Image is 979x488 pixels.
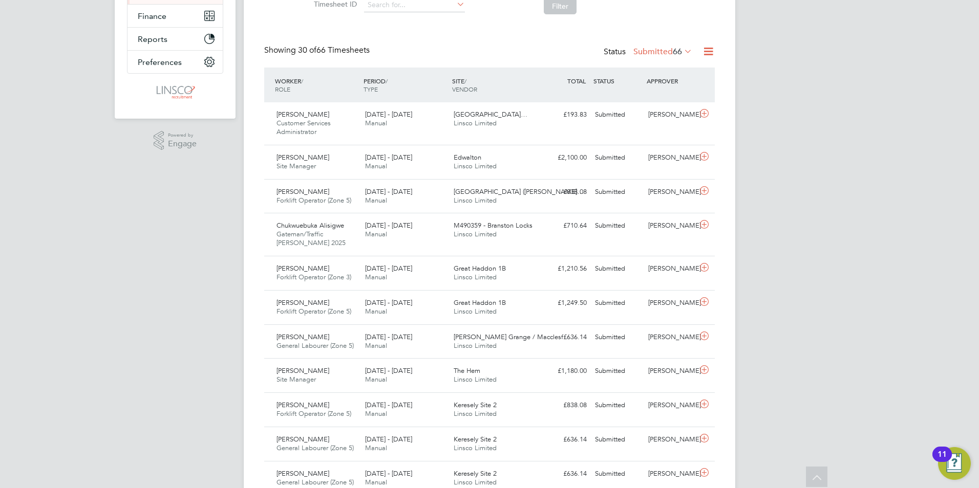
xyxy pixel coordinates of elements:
div: £193.83 [538,106,591,123]
div: Submitted [591,465,644,482]
span: Edwalton [454,153,481,162]
div: [PERSON_NAME] [644,329,697,346]
div: [PERSON_NAME] [644,106,697,123]
div: £636.14 [538,329,591,346]
div: Submitted [591,397,644,414]
div: [PERSON_NAME] [644,465,697,482]
div: £838.08 [538,184,591,201]
span: Linsco Limited [454,478,497,486]
div: STATUS [591,72,644,90]
div: [PERSON_NAME] [644,149,697,166]
span: Manual [365,341,387,350]
div: Submitted [591,260,644,277]
span: Linsco Limited [454,119,497,127]
span: [PERSON_NAME] Grange / Macclesf… [454,332,570,341]
div: £636.14 [538,431,591,448]
div: APPROVER [644,72,697,90]
div: [PERSON_NAME] [644,431,697,448]
span: The Hem [454,366,480,375]
div: Submitted [591,106,644,123]
span: General Labourer (Zone 5) [276,341,354,350]
a: Go to home page [127,84,223,100]
span: [DATE] - [DATE] [365,298,412,307]
div: Submitted [591,363,644,380]
span: Linsco Limited [454,230,497,238]
div: [PERSON_NAME] [644,217,697,234]
span: Reports [138,34,167,44]
span: 66 Timesheets [298,45,370,55]
span: [DATE] - [DATE] [365,221,412,230]
span: [GEOGRAPHIC_DATA] ([PERSON_NAME]… [454,187,584,196]
div: Submitted [591,329,644,346]
span: [PERSON_NAME] [276,435,329,443]
span: [GEOGRAPHIC_DATA]… [454,110,527,119]
button: Open Resource Center, 11 new notifications [938,447,971,480]
span: TOTAL [567,77,586,85]
span: Manual [365,375,387,384]
span: / [301,77,303,85]
div: £710.64 [538,217,591,234]
span: Manual [365,409,387,418]
div: £1,180.00 [538,363,591,380]
span: Site Manager [276,375,316,384]
span: [DATE] - [DATE] [365,264,412,273]
div: [PERSON_NAME] [644,363,697,380]
span: [PERSON_NAME] [276,264,329,273]
span: Linsco Limited [454,196,497,205]
span: Linsco Limited [454,307,497,316]
span: VENDOR [452,85,477,93]
span: [PERSON_NAME] [276,298,329,307]
span: Forklift Operator (Zone 5) [276,307,351,316]
span: [DATE] - [DATE] [365,366,412,375]
span: Linsco Limited [454,162,497,170]
span: Manual [365,196,387,205]
span: [DATE] - [DATE] [365,332,412,341]
span: 66 [673,47,682,57]
span: [PERSON_NAME] [276,110,329,119]
span: Powered by [168,131,197,140]
span: Linsco Limited [454,375,497,384]
div: [PERSON_NAME] [644,184,697,201]
span: / [464,77,466,85]
label: Submitted [633,47,692,57]
div: Submitted [591,217,644,234]
span: Linsco Limited [454,409,497,418]
span: Forklift Operator (Zone 5) [276,196,351,205]
span: General Labourer (Zone 5) [276,478,354,486]
div: [PERSON_NAME] [644,260,697,277]
span: Keresely Site 2 [454,401,497,409]
span: Linsco Limited [454,443,497,452]
img: linsco-logo-retina.png [154,84,196,100]
span: Manual [365,307,387,316]
span: Finance [138,11,166,21]
span: Great Haddon 1B [454,264,506,273]
span: Keresely Site 2 [454,469,497,478]
span: Manual [365,273,387,281]
span: [DATE] - [DATE] [365,435,412,443]
span: [DATE] - [DATE] [365,469,412,478]
a: Powered byEngage [154,131,197,150]
div: £1,210.56 [538,260,591,277]
div: Status [604,45,694,59]
div: Showing [264,45,372,56]
span: [DATE] - [DATE] [365,187,412,196]
div: WORKER [272,72,361,98]
span: Manual [365,478,387,486]
span: Manual [365,162,387,170]
div: PERIOD [361,72,450,98]
span: Preferences [138,57,182,67]
span: 30 of [298,45,316,55]
span: [DATE] - [DATE] [365,153,412,162]
div: £1,249.50 [538,295,591,312]
div: SITE [450,72,538,98]
div: £636.14 [538,465,591,482]
span: [PERSON_NAME] [276,153,329,162]
button: Reports [127,28,223,50]
span: [PERSON_NAME] [276,366,329,375]
span: General Labourer (Zone 5) [276,443,354,452]
div: [PERSON_NAME] [644,295,697,312]
span: [PERSON_NAME] [276,469,329,478]
span: Site Manager [276,162,316,170]
span: [PERSON_NAME] [276,187,329,196]
div: Submitted [591,431,644,448]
